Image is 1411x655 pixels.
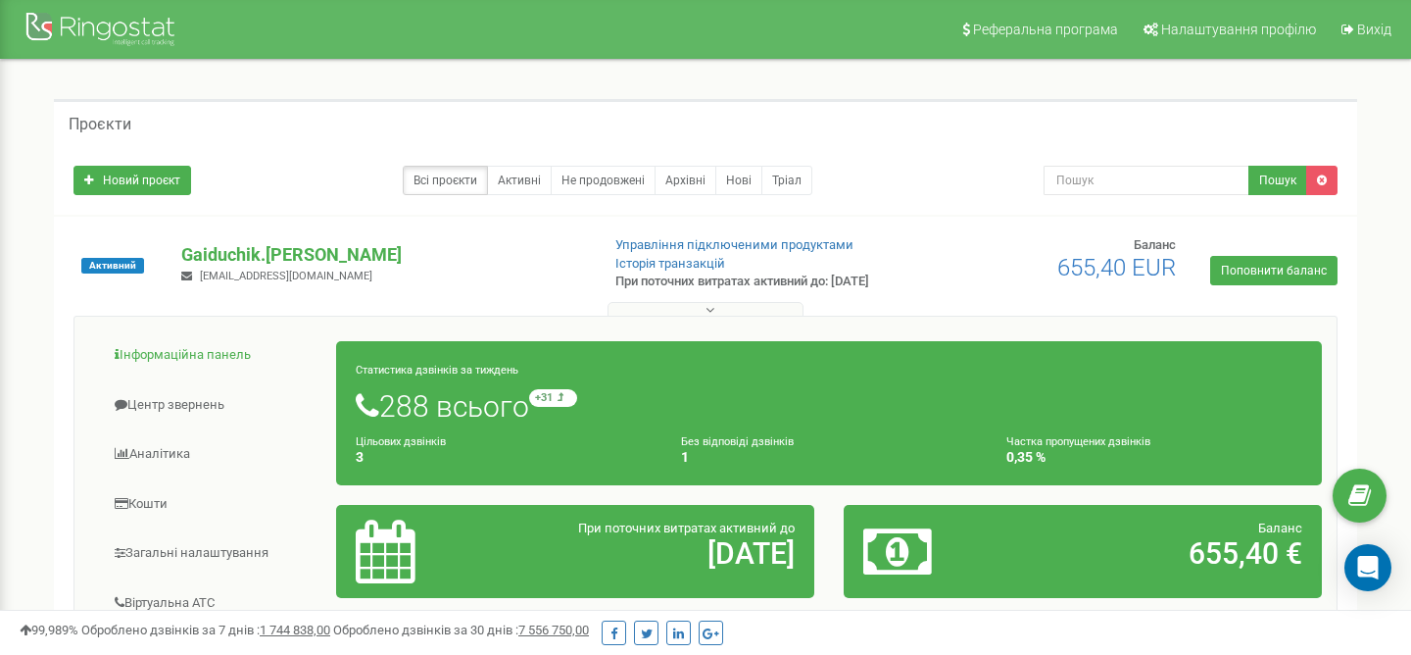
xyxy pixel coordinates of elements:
[1134,237,1176,252] span: Баланс
[681,435,794,448] small: Без відповіді дзвінків
[356,364,518,377] small: Статистика дзвінків за тиждень
[403,166,488,195] a: Всі проєкти
[1019,537,1302,570] h2: 655,40 €
[356,450,652,465] h4: 3
[1006,435,1150,448] small: Частка пропущених дзвінків
[1057,254,1176,281] span: 655,40 EUR
[1344,544,1391,591] div: Open Intercom Messenger
[1357,22,1391,37] span: Вихід
[529,389,577,407] small: +31
[89,480,337,529] a: Кошти
[1006,450,1302,465] h4: 0,35 %
[1161,22,1316,37] span: Налаштування профілю
[73,166,191,195] a: Новий проєкт
[615,256,725,271] a: Історія транзакцій
[89,579,337,628] a: Віртуальна АТС
[1248,166,1307,195] button: Пошук
[89,529,337,578] a: Загальні налаштування
[1044,166,1249,195] input: Пошук
[551,166,656,195] a: Не продовжені
[973,22,1118,37] span: Реферальна програма
[655,166,716,195] a: Архівні
[615,237,853,252] a: Управління підключеними продуктами
[356,435,446,448] small: Цільових дзвінків
[81,258,144,274] span: Активний
[1210,256,1338,285] a: Поповнити баланс
[89,430,337,479] a: Аналiтика
[615,273,909,291] p: При поточних витратах активний до: [DATE]
[715,166,762,195] a: Нові
[518,623,589,637] u: 7 556 750,00
[89,381,337,429] a: Центр звернень
[200,270,372,282] span: [EMAIL_ADDRESS][DOMAIN_NAME]
[578,521,795,535] span: При поточних витратах активний до
[681,450,977,465] h4: 1
[487,166,552,195] a: Активні
[356,389,1302,423] h1: 288 всього
[511,537,795,570] h2: [DATE]
[260,623,330,637] u: 1 744 838,00
[1258,521,1302,535] span: Баланс
[333,623,589,637] span: Оброблено дзвінків за 30 днів :
[20,623,78,637] span: 99,989%
[181,242,583,268] p: Gaiduchik.[PERSON_NAME]
[89,331,337,379] a: Інформаційна панель
[69,116,131,133] h5: Проєкти
[81,623,330,637] span: Оброблено дзвінків за 7 днів :
[761,166,812,195] a: Тріал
